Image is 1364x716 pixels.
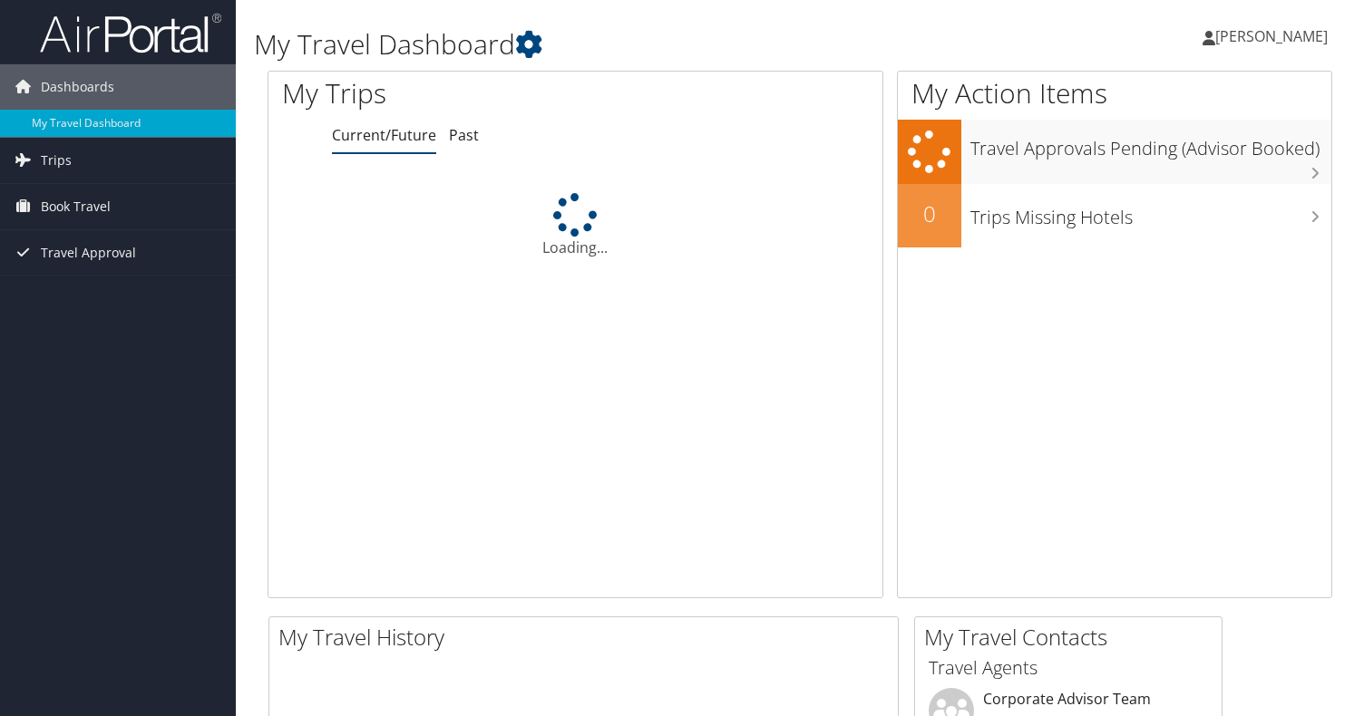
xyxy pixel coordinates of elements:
h1: My Trips [282,74,613,112]
span: Dashboards [41,64,114,110]
a: Travel Approvals Pending (Advisor Booked) [898,120,1331,184]
h3: Travel Agents [929,655,1208,681]
a: Current/Future [332,125,436,145]
h2: My Travel Contacts [924,622,1222,653]
a: [PERSON_NAME] [1203,9,1346,63]
span: Trips [41,138,72,183]
img: airportal-logo.png [40,12,221,54]
span: [PERSON_NAME] [1215,26,1328,46]
h1: My Travel Dashboard [254,25,982,63]
a: 0Trips Missing Hotels [898,184,1331,247]
h2: 0 [898,198,961,229]
h3: Trips Missing Hotels [970,196,1331,230]
a: Past [449,125,479,145]
h2: My Travel History [278,622,898,653]
h1: My Action Items [898,74,1331,112]
span: Travel Approval [41,230,136,276]
span: Book Travel [41,184,111,229]
div: Loading... [268,193,882,258]
h3: Travel Approvals Pending (Advisor Booked) [970,127,1331,161]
